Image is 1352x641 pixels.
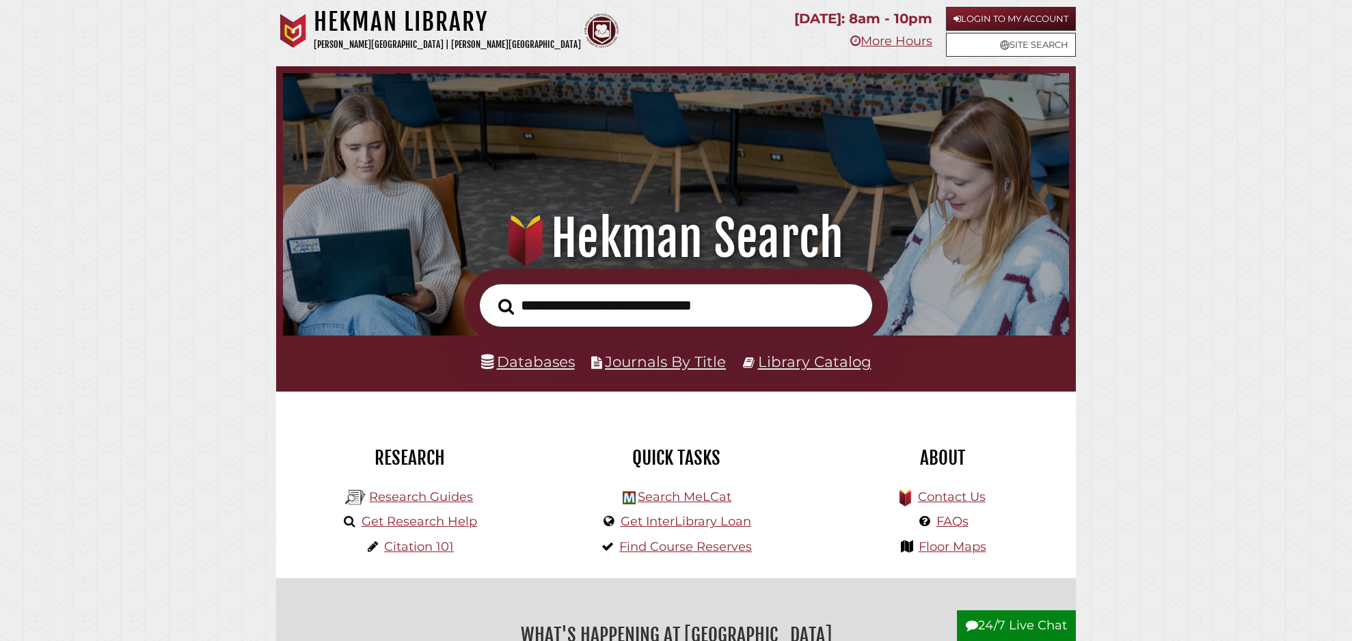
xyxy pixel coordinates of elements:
a: Get InterLibrary Loan [621,514,751,529]
h2: Research [286,446,532,469]
button: Search [491,295,521,319]
img: Hekman Library Logo [623,491,636,504]
i: Search [498,298,514,315]
h1: Hekman Library [314,7,581,37]
p: [PERSON_NAME][GEOGRAPHIC_DATA] | [PERSON_NAME][GEOGRAPHIC_DATA] [314,37,581,53]
a: Login to My Account [946,7,1076,31]
a: Research Guides [369,489,473,504]
h2: About [820,446,1066,469]
a: FAQs [936,514,969,529]
a: Site Search [946,33,1076,57]
img: Hekman Library Logo [345,487,366,508]
a: Search MeLCat [638,489,731,504]
a: Find Course Reserves [619,539,752,554]
img: Calvin University [276,14,310,48]
a: More Hours [850,33,932,49]
a: Citation 101 [384,539,454,554]
p: [DATE]: 8am - 10pm [794,7,932,31]
a: Library Catalog [758,353,871,370]
h2: Quick Tasks [553,446,799,469]
a: Databases [481,353,575,370]
a: Journals By Title [605,353,726,370]
a: Floor Maps [919,539,986,554]
img: Calvin Theological Seminary [584,14,619,48]
h1: Hekman Search [303,208,1049,269]
a: Get Research Help [362,514,477,529]
a: Contact Us [918,489,986,504]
